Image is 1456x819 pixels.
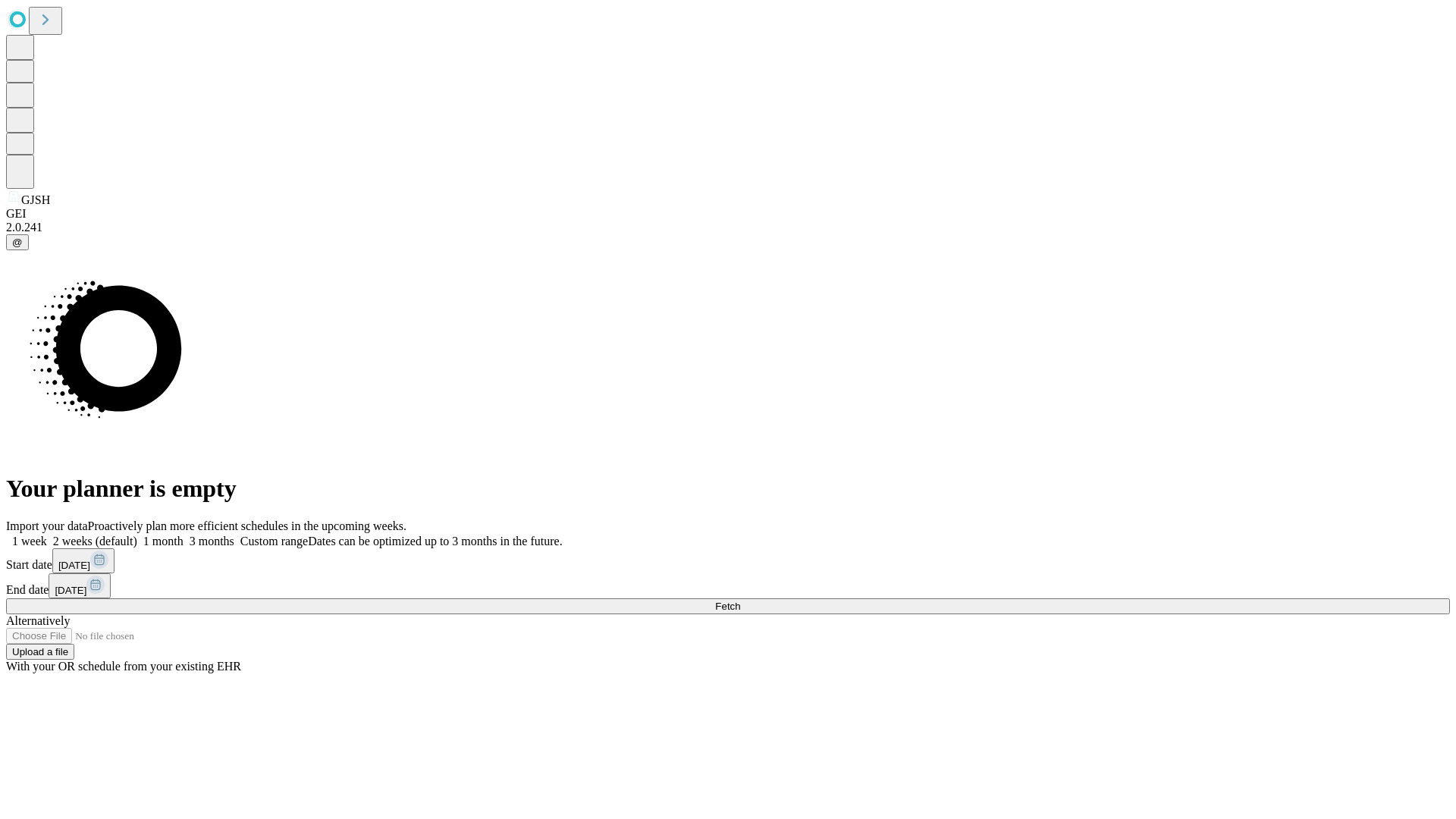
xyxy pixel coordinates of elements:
button: @ [6,234,29,250]
span: 3 months [190,535,234,548]
div: 2.0.241 [6,221,1450,234]
span: 1 week [12,535,47,548]
span: With your OR schedule from your existing EHR [6,660,241,673]
span: 2 weeks (default) [53,535,137,548]
div: GEI [6,207,1450,221]
h1: Your planner is empty [6,475,1450,503]
span: Fetch [715,601,740,612]
span: GJSH [21,193,50,206]
button: Upload a file [6,644,74,660]
button: [DATE] [49,573,111,598]
span: Dates can be optimized up to 3 months in the future. [308,535,562,548]
button: Fetch [6,598,1450,614]
span: [DATE] [55,585,86,596]
button: [DATE] [52,548,115,573]
span: Proactively plan more efficient schedules in the upcoming weeks. [88,519,406,532]
span: @ [12,237,23,248]
span: Custom range [240,535,308,548]
span: Import your data [6,519,88,532]
div: Start date [6,548,1450,573]
span: Alternatively [6,614,70,627]
span: [DATE] [58,560,90,571]
div: End date [6,573,1450,598]
span: 1 month [143,535,184,548]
